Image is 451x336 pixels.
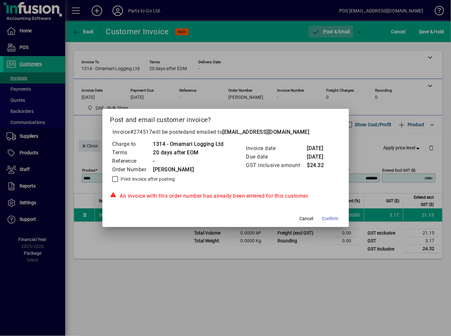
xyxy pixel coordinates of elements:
span: Cancel [300,215,313,222]
span: Confirm [322,215,338,222]
label: Print invoice after posting [120,176,175,182]
td: 1314 - Omamari Logging Ltd [153,140,224,148]
h2: Post and email customer invoice? [102,109,349,128]
div: An invoice with this order number has already been entered for this customer. [110,192,341,200]
td: $24.32 [307,161,333,170]
td: 20 days after EOM [153,148,224,157]
td: Terms [112,148,153,157]
td: Order Number [112,165,153,174]
span: #274517 [130,129,152,135]
td: [DATE] [307,153,333,161]
td: - [153,157,224,165]
button: Cancel [296,213,317,224]
td: [PERSON_NAME] [153,165,224,174]
td: [DATE] [307,144,333,153]
p: Invoice will be posted . [110,128,341,136]
b: [EMAIL_ADDRESS][DOMAIN_NAME] [223,129,309,135]
td: Charge to [112,140,153,148]
td: GST inclusive amount [246,161,307,170]
td: Due date [246,153,307,161]
td: Reference [112,157,153,165]
td: Invoice date [246,144,307,153]
span: and emailed to [186,129,309,135]
button: Confirm [320,213,341,224]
